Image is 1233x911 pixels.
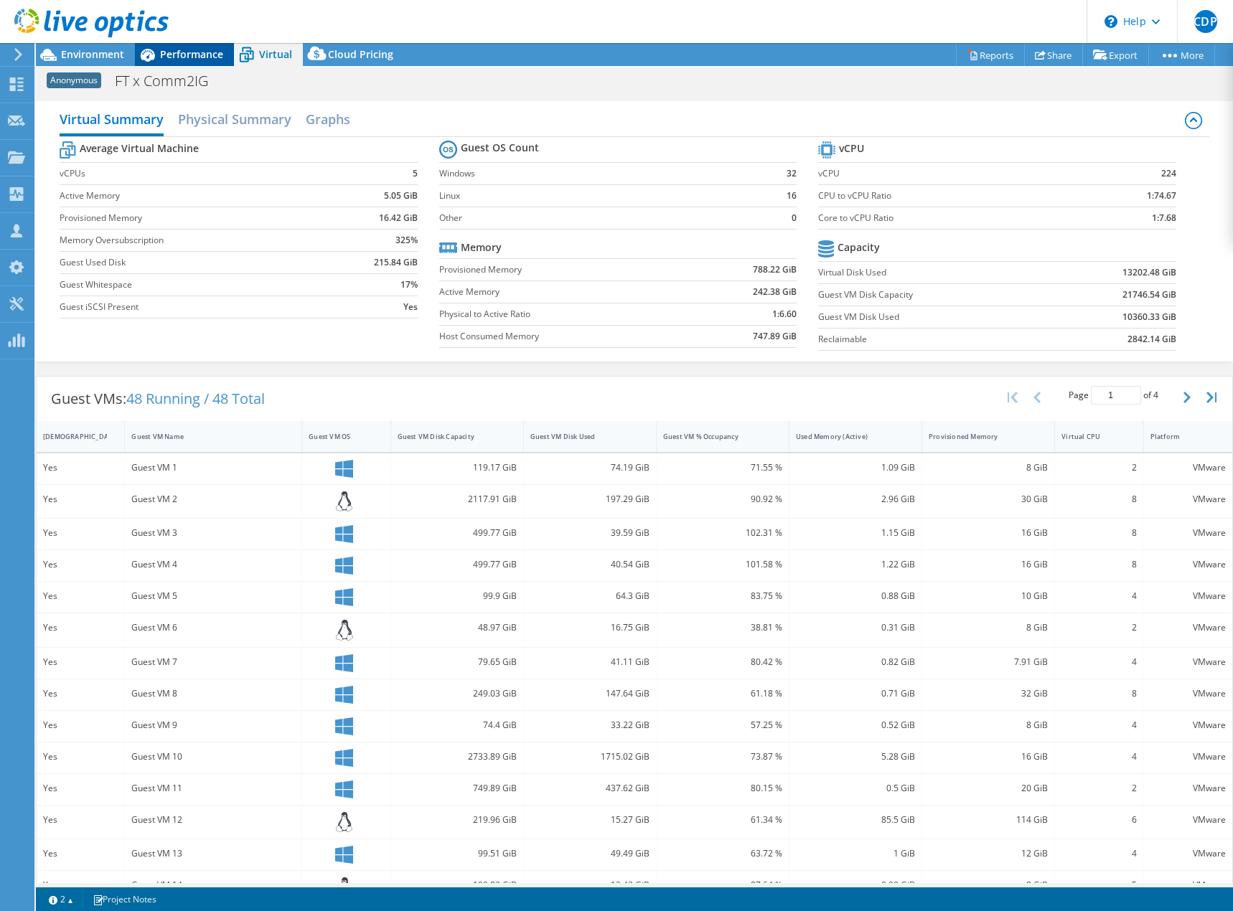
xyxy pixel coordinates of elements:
div: Guest VM 8 [131,686,295,702]
div: 33.22 GiB [530,717,650,733]
div: Used Memory (Active) [796,432,898,441]
div: 0.71 GiB [796,686,915,702]
div: Yes [43,588,118,604]
div: Yes [43,686,118,702]
div: 61.34 % [663,812,782,828]
svg: \n [1105,15,1117,28]
div: VMware [1150,588,1226,604]
div: 8 [1061,525,1136,541]
h2: Virtual Summary [60,105,164,136]
b: 13202.48 GiB [1122,265,1176,280]
b: 1:74.67 [1147,189,1176,203]
div: 499.77 GiB [398,557,517,572]
div: 1715.02 GiB [530,749,650,765]
span: 48 Running / 48 Total [126,389,265,408]
div: Guest VM 11 [131,780,295,796]
div: Guest VM 5 [131,588,295,604]
div: 16 GiB [929,525,1048,541]
div: 119.17 GiB [398,460,517,476]
h1: FT x Comm2IG [108,73,230,89]
div: 100.82 GiB [398,877,517,893]
div: 2733.89 GiB [398,749,517,765]
span: Performance [160,47,223,61]
div: 80.42 % [663,654,782,670]
div: VMware [1150,491,1226,507]
div: Yes [43,780,118,796]
label: vCPUs [60,166,332,181]
div: VMware [1150,620,1226,636]
div: 4 [1061,717,1136,733]
b: 242.38 GiB [753,285,797,299]
label: Active Memory [60,189,332,203]
div: 1 GiB [796,846,915,862]
label: Provisioned Memory [439,263,693,277]
div: 61.18 % [663,686,782,702]
a: Project Notes [83,890,167,908]
div: Yes [43,620,118,636]
div: Yes [43,460,118,476]
div: Guest VM 13 [131,846,295,862]
a: 2 [39,890,83,908]
div: VMware [1150,877,1226,893]
div: 38.81 % [663,620,782,636]
b: 788.22 GiB [753,263,797,277]
div: VMware [1150,460,1226,476]
b: 10360.33 GiB [1122,310,1176,324]
div: 437.62 GiB [530,780,650,796]
div: 71.55 % [663,460,782,476]
div: 41.11 GiB [530,654,650,670]
div: VMware [1150,812,1226,828]
div: 4 [1061,749,1136,765]
b: 224 [1161,166,1176,181]
div: 249.03 GiB [398,686,517,702]
label: Guest Used Disk [60,255,332,270]
div: Guest VM 6 [131,620,295,636]
div: 8 GiB [929,877,1048,893]
div: 8 GiB [929,460,1048,476]
div: Yes [43,654,118,670]
div: 74.19 GiB [530,460,650,476]
label: Windows [439,166,764,181]
label: Reclaimable [818,332,1052,346]
div: Yes [43,717,118,733]
div: Yes [43,525,118,541]
h2: Graphs [306,105,350,133]
div: 64.3 GiB [530,588,650,604]
div: 749.89 GiB [398,780,517,796]
div: 8 [1061,557,1136,572]
b: 1:7.68 [1152,211,1176,225]
label: Guest Whitespace [60,278,332,292]
div: 87.64 % [663,877,782,893]
div: 0.31 GiB [796,620,915,636]
div: 90.92 % [663,491,782,507]
div: VMware [1150,846,1226,862]
div: 2 [1061,780,1136,796]
b: 2842.14 GiB [1127,332,1176,346]
a: Share [1024,44,1083,66]
div: Yes [43,491,118,507]
b: 325% [395,233,418,247]
b: Yes [403,300,418,314]
a: Export [1082,44,1149,66]
span: Environment [61,47,124,61]
div: 2 [1061,620,1136,636]
div: Platform [1150,432,1209,441]
div: Guest VM Disk Used [530,432,632,441]
div: VMware [1150,749,1226,765]
div: 80.15 % [663,780,782,796]
div: VMware [1150,654,1226,670]
div: 63.72 % [663,846,782,862]
label: Guest VM Disk Capacity [818,288,1052,302]
label: Virtual Disk Used [818,265,1052,280]
b: Capacity [838,240,880,255]
b: 16.42 GiB [379,211,418,225]
div: 4 [1061,588,1136,604]
div: Yes [43,749,118,765]
div: 8 [1061,686,1136,702]
b: vCPU [839,141,864,156]
div: [DEMOGRAPHIC_DATA] [43,432,100,441]
a: Reports [956,44,1025,66]
div: 499.77 GiB [398,525,517,541]
span: Cloud Pricing [328,47,393,61]
b: Guest OS Count [461,141,539,155]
